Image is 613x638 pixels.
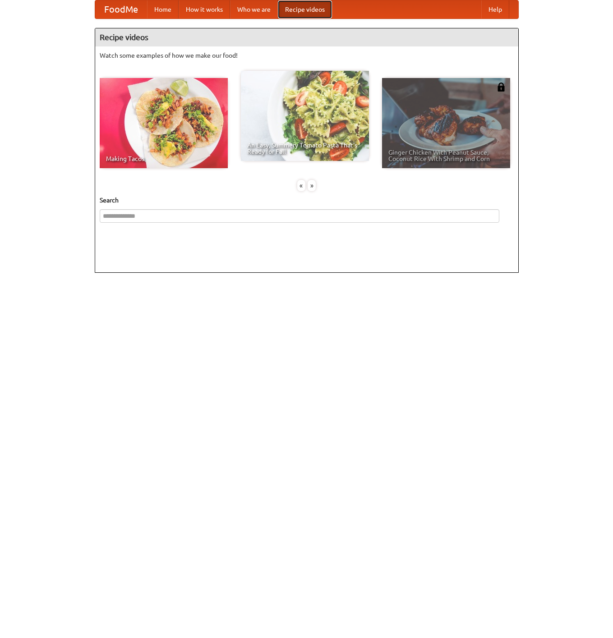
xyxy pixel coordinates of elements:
span: An Easy, Summery Tomato Pasta That's Ready for Fall [247,142,363,155]
a: Recipe videos [278,0,332,18]
a: Home [147,0,179,18]
span: Making Tacos [106,156,221,162]
h4: Recipe videos [95,28,518,46]
a: Making Tacos [100,78,228,168]
p: Watch some examples of how we make our food! [100,51,514,60]
a: An Easy, Summery Tomato Pasta That's Ready for Fall [241,71,369,161]
a: Who we are [230,0,278,18]
img: 483408.png [497,83,506,92]
a: FoodMe [95,0,147,18]
a: Help [481,0,509,18]
div: » [308,180,316,191]
a: How it works [179,0,230,18]
div: « [297,180,305,191]
h5: Search [100,196,514,205]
